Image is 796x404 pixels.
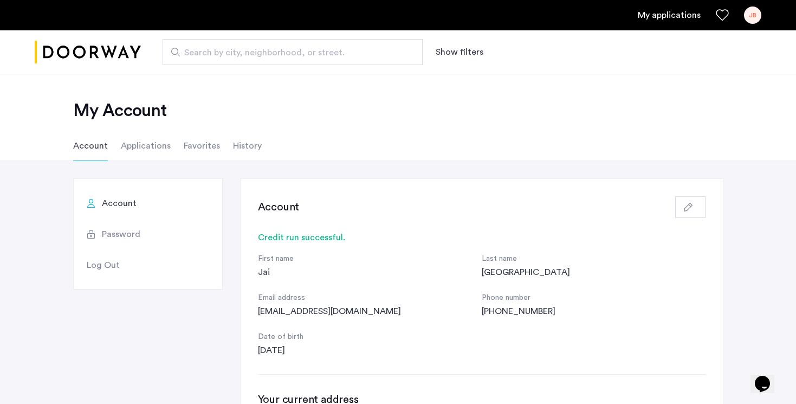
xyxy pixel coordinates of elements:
div: Jai [258,266,482,279]
span: Log Out [87,259,120,272]
div: [EMAIL_ADDRESS][DOMAIN_NAME] [258,305,482,318]
button: Show or hide filters [436,46,483,59]
div: [DATE] [258,344,482,357]
input: Apartment Search [163,39,423,65]
img: logo [35,32,141,73]
button: button [675,196,706,218]
a: Favorites [716,9,729,22]
li: Favorites [184,131,220,161]
div: Credit run successful. [258,231,706,244]
span: Password [102,228,140,241]
div: JB [744,7,761,24]
li: History [233,131,262,161]
div: First name [258,253,482,266]
iframe: chat widget [750,361,785,393]
div: [GEOGRAPHIC_DATA] [482,266,706,279]
h3: Account [258,200,300,215]
li: Account [73,131,108,161]
div: Email address [258,292,482,305]
div: [PHONE_NUMBER] [482,305,706,318]
div: Date of birth [258,331,482,344]
div: Phone number [482,292,706,305]
li: Applications [121,131,171,161]
span: Search by city, neighborhood, or street. [184,46,392,59]
a: Cazamio logo [35,32,141,73]
span: Account [102,197,137,210]
div: Last name [482,253,706,266]
h2: My Account [73,100,723,121]
a: My application [638,9,701,22]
